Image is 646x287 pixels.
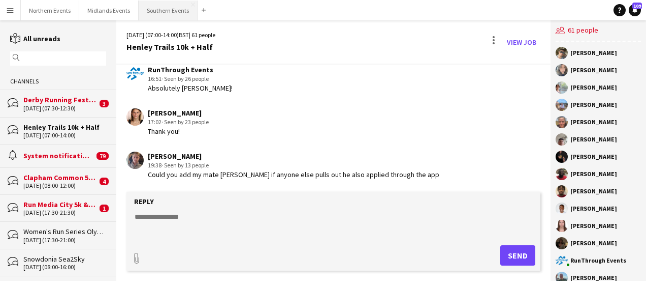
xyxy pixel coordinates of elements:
div: [DATE] (08:00-12:00) [23,182,97,189]
div: RunThrough Events [148,65,233,74]
span: 109 [632,3,642,9]
button: Northern Events [21,1,79,20]
div: RunThrough Events [570,257,626,264]
div: [DATE] (07:00-14:00) [23,132,106,139]
a: 109 [629,4,641,16]
div: Could you add my mate [PERSON_NAME] if anyone else pulls out he also applied through the app [148,170,439,179]
span: · Seen by 26 people [162,75,209,82]
div: Absolutely [PERSON_NAME]! [148,83,233,93]
span: 79 [96,152,109,160]
div: [PERSON_NAME] [570,240,617,246]
span: BST [179,31,189,39]
div: [PERSON_NAME] [570,136,617,142]
div: [PERSON_NAME] [570,171,617,177]
button: Southern Events [139,1,198,20]
div: 19:38 [148,161,439,170]
div: [DATE] (17:30-21:30) [23,209,97,216]
div: Thank you! [148,127,209,136]
div: [PERSON_NAME] [570,102,617,108]
div: 61 people [556,20,641,42]
div: [PERSON_NAME] [570,188,617,194]
button: Send [500,245,535,266]
span: 1 [100,205,109,212]
div: [DATE] (17:30-21:00) [23,237,106,244]
div: Snowdonia Sea2Sky [23,254,106,264]
span: 3 [100,100,109,107]
div: [PERSON_NAME] [570,67,617,73]
div: 17:02 [148,118,209,127]
div: [PERSON_NAME] [570,154,617,160]
button: Midlands Events [79,1,139,20]
div: Run Media City 5k & 10k [23,200,97,209]
div: [PERSON_NAME] [570,275,617,281]
div: [PERSON_NAME] [570,223,617,229]
div: [PERSON_NAME] [148,108,209,118]
div: [PERSON_NAME] [570,50,617,56]
div: [DATE] (08:00-16:00) [23,264,106,271]
div: [DATE] (07:30-12:30) [23,105,97,112]
span: · Seen by 23 people [162,118,209,126]
div: [DATE] (07:00-14:00) | 61 people [126,31,215,40]
div: Henley Trails 10k + Half [23,123,106,132]
div: [PERSON_NAME] [570,206,617,212]
div: [PERSON_NAME] [148,152,439,161]
label: Reply [134,197,154,206]
span: · Seen by 13 people [162,161,209,169]
a: All unreads [10,34,60,43]
div: [PERSON_NAME] [570,119,617,125]
div: [PERSON_NAME] [570,84,617,91]
div: Women's Run Series Olympic Park 5k and 10k [23,227,106,236]
div: 16:51 [148,74,233,83]
span: 4 [100,178,109,185]
div: Clapham Common 5k and 10k [23,173,97,182]
div: Derby Running Festival [23,95,97,104]
div: Henley Trails 10k + Half [126,42,215,51]
a: View Job [503,34,540,50]
div: System notifications [23,151,94,160]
